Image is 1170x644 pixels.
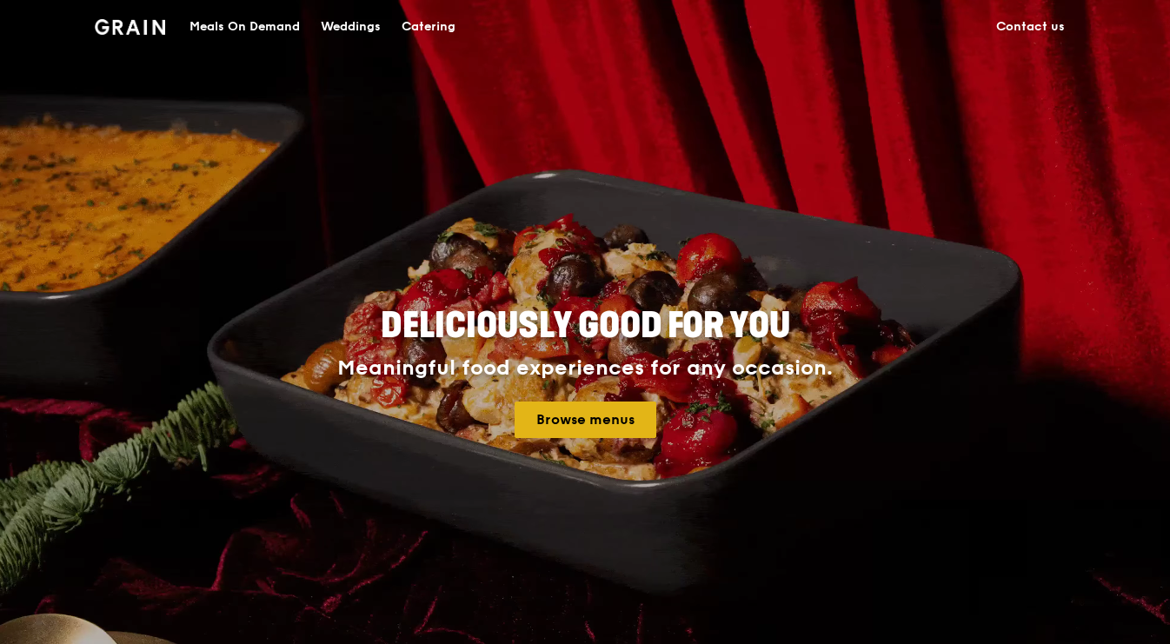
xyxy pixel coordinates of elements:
[402,1,455,53] div: Catering
[95,19,165,35] img: Grain
[321,1,381,53] div: Weddings
[391,1,466,53] a: Catering
[272,356,898,381] div: Meaningful food experiences for any occasion.
[986,1,1075,53] a: Contact us
[310,1,391,53] a: Weddings
[381,305,790,347] span: Deliciously good for you
[515,402,656,438] a: Browse menus
[189,1,300,53] div: Meals On Demand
